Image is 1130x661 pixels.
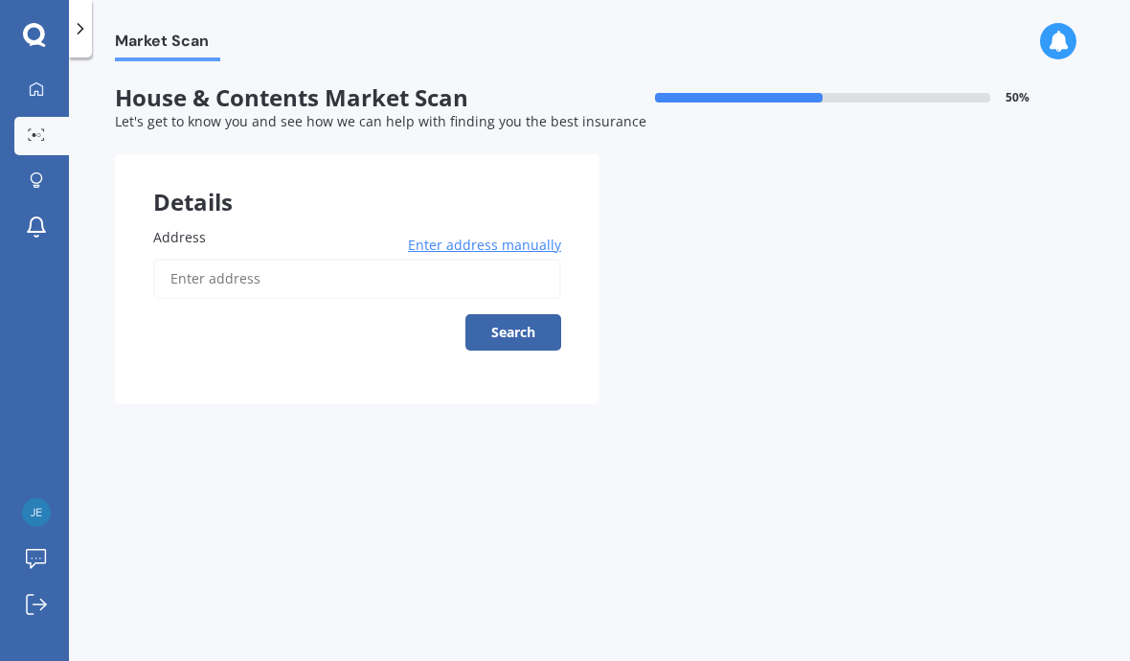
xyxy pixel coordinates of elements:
img: d32e9576a026c5841576f8326becc129 [22,498,51,527]
span: 50 % [1006,91,1029,104]
span: Enter address manually [408,236,561,255]
button: Search [465,314,561,351]
span: Let's get to know you and see how we can help with finding you the best insurance [115,112,646,130]
span: Market Scan [115,32,220,57]
span: House & Contents Market Scan [115,84,599,112]
div: Details [115,154,599,212]
input: Enter address [153,259,561,299]
span: Address [153,228,206,246]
